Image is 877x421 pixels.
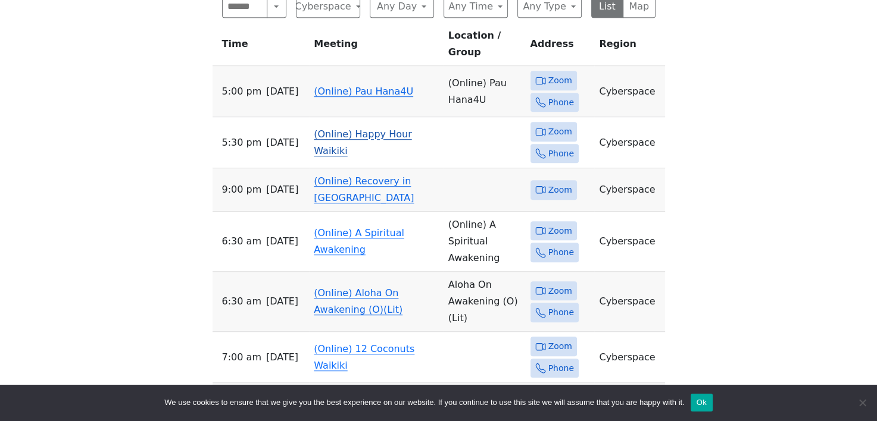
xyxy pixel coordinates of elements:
span: 9:00 PM [222,181,262,198]
td: Cyberspace [594,212,664,272]
th: Region [594,27,664,66]
td: (Online) A Spiritual Awakening [444,212,526,272]
td: Cyberspace [594,168,664,212]
span: [DATE] [266,134,298,151]
span: [DATE] [266,349,298,366]
span: Zoom [548,124,572,139]
th: Location / Group [444,27,526,66]
span: Phone [548,245,574,260]
span: Zoom [548,183,572,197]
span: Zoom [548,73,572,88]
span: Zoom [548,224,572,238]
td: (Online) Pau Hana4U [444,66,526,117]
span: [DATE] [266,83,298,100]
span: Phone [548,146,574,161]
span: Phone [548,305,574,320]
span: No [856,397,868,409]
button: Ok [691,394,713,411]
span: [DATE] [266,233,298,250]
span: 5:00 PM [222,83,262,100]
span: Phone [548,361,574,376]
span: 6:30 AM [222,293,261,310]
td: Cyberspace [594,332,664,383]
span: Phone [548,95,574,110]
td: Cyberspace [594,272,664,332]
span: 5:30 PM [222,134,262,151]
span: 7:00 AM [222,349,261,366]
th: Address [526,27,595,66]
td: Aloha On Awakening (O) (Lit) [444,272,526,332]
span: [DATE] [266,181,298,198]
span: [DATE] [266,293,298,310]
span: 6:30 AM [222,233,261,250]
a: (Online) Recovery in [GEOGRAPHIC_DATA] [314,175,414,203]
th: Meeting [309,27,444,66]
a: (Online) 12 Coconuts Waikiki [314,343,414,371]
td: Cyberspace [594,117,664,168]
a: (Online) Happy Hour Waikiki [314,128,411,156]
a: (Online) Pau Hana4U [314,86,413,97]
td: Cyberspace [594,66,664,117]
span: We use cookies to ensure that we give you the best experience on our website. If you continue to ... [164,397,684,409]
span: Zoom [548,284,572,299]
a: (Online) A Spiritual Awakening [314,227,404,255]
span: Zoom [548,339,572,354]
a: (Online) Aloha On Awakening (O)(Lit) [314,287,402,315]
th: Time [213,27,310,66]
